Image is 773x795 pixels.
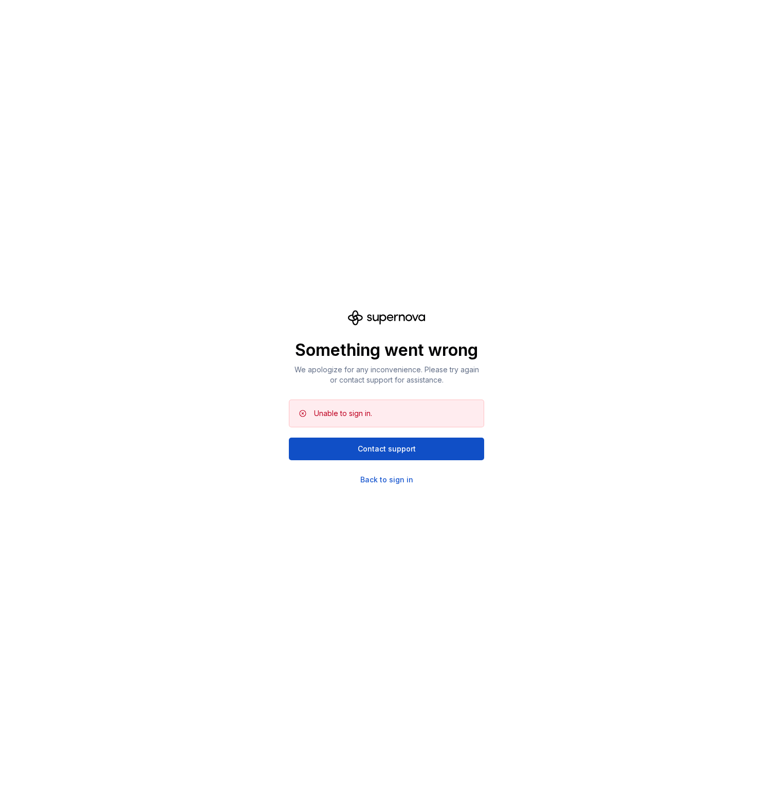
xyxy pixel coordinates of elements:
[360,475,413,485] a: Back to sign in
[289,438,484,460] button: Contact support
[289,340,484,360] p: Something went wrong
[358,444,416,454] span: Contact support
[314,408,372,419] div: Unable to sign in.
[289,365,484,385] p: We apologize for any inconvenience. Please try again or contact support for assistance.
